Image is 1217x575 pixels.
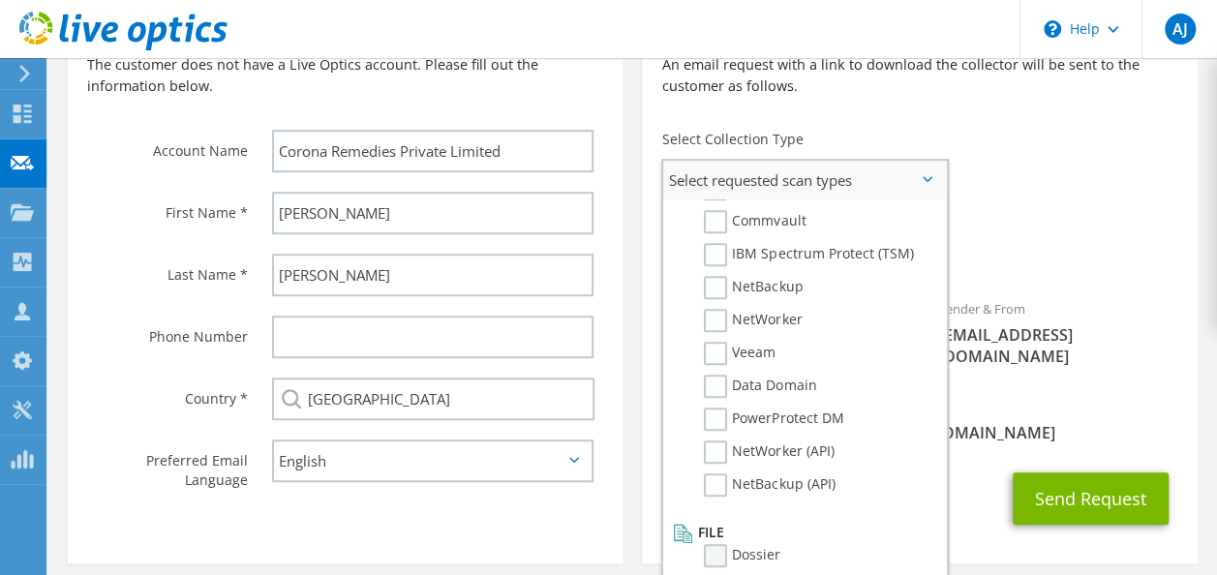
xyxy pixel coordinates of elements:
[704,276,803,299] label: NetBackup
[87,378,248,409] label: Country *
[704,473,835,497] label: NetBackup (API)
[704,342,776,365] label: Veeam
[668,521,936,544] li: File
[920,288,1198,377] div: Sender & From
[87,54,603,97] p: The customer does not have a Live Optics account. Please fill out the information below.
[704,544,780,567] label: Dossier
[704,440,834,464] label: NetWorker (API)
[663,161,946,199] span: Select requested scan types
[87,192,248,223] label: First Name *
[642,288,920,377] div: To
[939,324,1178,367] span: [EMAIL_ADDRESS][DOMAIN_NAME]
[1165,14,1196,45] span: AJ
[87,439,248,490] label: Preferred Email Language
[704,243,913,266] label: IBM Spectrum Protect (TSM)
[704,375,816,398] label: Data Domain
[87,254,248,285] label: Last Name *
[642,386,1197,453] div: CC & Reply To
[87,316,248,347] label: Phone Number
[704,210,806,233] label: Commvault
[642,207,1197,279] div: Requested Collections
[1013,472,1169,525] button: Send Request
[87,130,248,161] label: Account Name
[704,408,843,431] label: PowerProtect DM
[661,130,803,149] label: Select Collection Type
[1044,20,1061,38] svg: \n
[704,309,802,332] label: NetWorker
[661,54,1177,97] p: An email request with a link to download the collector will be sent to the customer as follows.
